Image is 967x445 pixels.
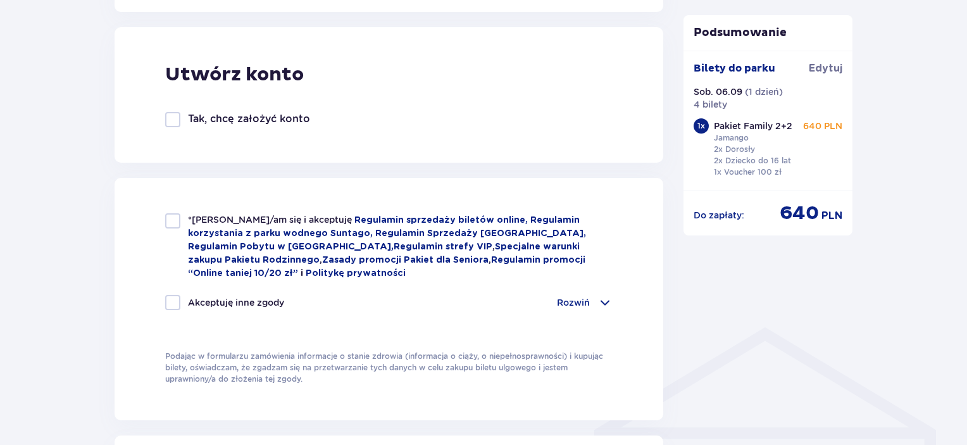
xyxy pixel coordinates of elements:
[694,209,744,222] p: Do zapłaty :
[188,112,310,126] p: Tak, chcę założyć konto
[306,269,406,278] a: Politykę prywatności
[683,25,853,41] p: Podsumowanie
[354,216,530,225] a: Regulamin sprzedaży biletów online,
[188,242,394,251] a: Regulamin Pobytu w [GEOGRAPHIC_DATA],
[714,144,791,178] p: 2x Dorosły 2x Dziecko do 16 lat 1x Voucher 100 zł
[165,351,613,385] p: Podając w formularzu zamówienia informacje o stanie zdrowia (informacja o ciąży, o niepełnosprawn...
[557,296,590,309] p: Rozwiń
[301,269,306,278] span: i
[809,61,842,75] a: Edytuj
[714,132,749,144] p: Jamango
[188,213,613,280] p: , , ,
[375,229,586,238] a: Regulamin Sprzedaży [GEOGRAPHIC_DATA],
[694,85,742,98] p: Sob. 06.09
[821,209,842,223] p: PLN
[803,120,842,132] p: 640 PLN
[745,85,783,98] p: ( 1 dzień )
[694,61,775,75] p: Bilety do parku
[165,63,304,87] p: Utwórz konto
[714,120,792,132] p: Pakiet Family 2+2
[694,98,727,111] p: 4 bilety
[694,118,709,134] div: 1 x
[780,201,819,225] p: 640
[322,256,489,265] a: Zasady promocji Pakiet dla Seniora
[188,215,354,225] span: *[PERSON_NAME]/am się i akceptuję
[394,242,492,251] a: Regulamin strefy VIP
[188,296,284,309] p: Akceptuję inne zgody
